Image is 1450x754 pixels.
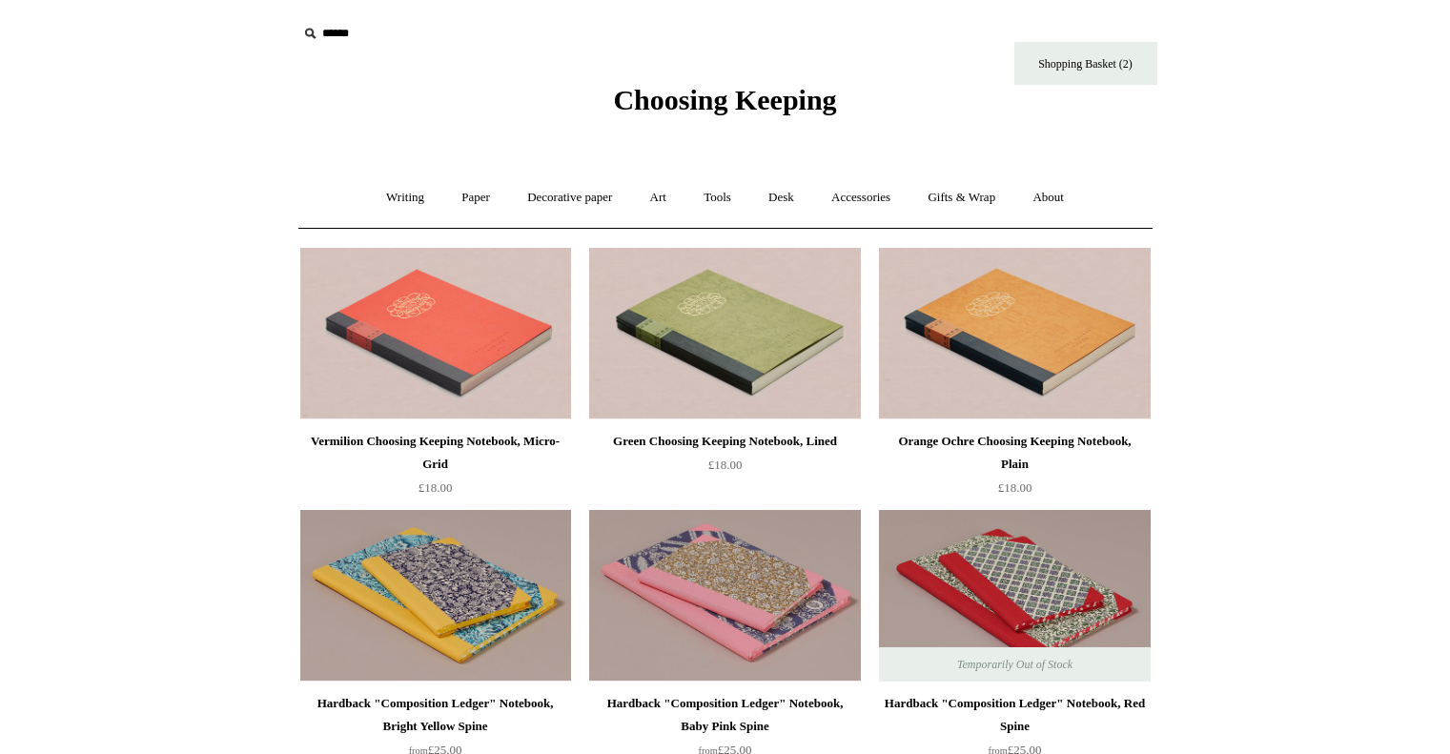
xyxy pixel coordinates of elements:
[633,173,684,223] a: Art
[589,430,860,508] a: Green Choosing Keeping Notebook, Lined £18.00
[589,510,860,682] img: Hardback "Composition Ledger" Notebook, Baby Pink Spine
[751,173,811,223] a: Desk
[879,430,1150,508] a: Orange Ochre Choosing Keeping Notebook, Plain £18.00
[594,692,855,738] div: Hardback "Composition Ledger" Notebook, Baby Pink Spine
[910,173,1012,223] a: Gifts & Wrap
[884,692,1145,738] div: Hardback "Composition Ledger" Notebook, Red Spine
[444,173,507,223] a: Paper
[305,430,566,476] div: Vermilion Choosing Keeping Notebook, Micro-Grid
[1014,42,1157,85] a: Shopping Basket (2)
[300,248,571,419] a: Vermilion Choosing Keeping Notebook, Micro-Grid Vermilion Choosing Keeping Notebook, Micro-Grid
[589,510,860,682] a: Hardback "Composition Ledger" Notebook, Baby Pink Spine Hardback "Composition Ledger" Notebook, B...
[814,173,908,223] a: Accessories
[879,510,1150,682] img: Hardback "Composition Ledger" Notebook, Red Spine
[300,510,571,682] a: Hardback "Composition Ledger" Notebook, Bright Yellow Spine Hardback "Composition Ledger" Noteboo...
[613,84,836,115] span: Choosing Keeping
[300,510,571,682] img: Hardback "Composition Ledger" Notebook, Bright Yellow Spine
[589,248,860,419] a: Green Choosing Keeping Notebook, Lined Green Choosing Keeping Notebook, Lined
[589,248,860,419] img: Green Choosing Keeping Notebook, Lined
[998,480,1032,495] span: £18.00
[419,480,453,495] span: £18.00
[884,430,1145,476] div: Orange Ochre Choosing Keeping Notebook, Plain
[708,458,743,472] span: £18.00
[300,248,571,419] img: Vermilion Choosing Keeping Notebook, Micro-Grid
[879,248,1150,419] a: Orange Ochre Choosing Keeping Notebook, Plain Orange Ochre Choosing Keeping Notebook, Plain
[1015,173,1081,223] a: About
[879,510,1150,682] a: Hardback "Composition Ledger" Notebook, Red Spine Hardback "Composition Ledger" Notebook, Red Spi...
[369,173,441,223] a: Writing
[879,248,1150,419] img: Orange Ochre Choosing Keeping Notebook, Plain
[594,430,855,453] div: Green Choosing Keeping Notebook, Lined
[305,692,566,738] div: Hardback "Composition Ledger" Notebook, Bright Yellow Spine
[300,430,571,508] a: Vermilion Choosing Keeping Notebook, Micro-Grid £18.00
[510,173,629,223] a: Decorative paper
[613,99,836,112] a: Choosing Keeping
[686,173,748,223] a: Tools
[938,647,1092,682] span: Temporarily Out of Stock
